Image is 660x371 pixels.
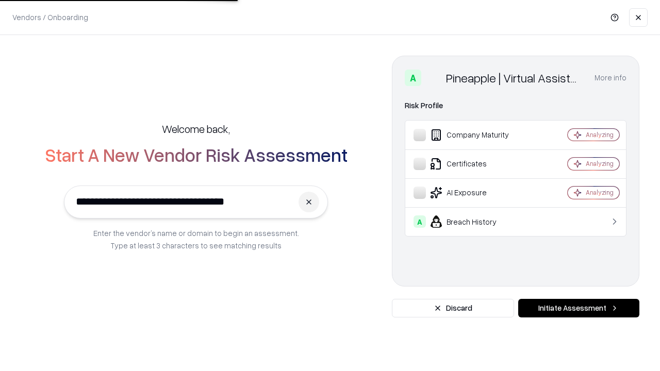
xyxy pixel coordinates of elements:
[586,130,614,139] div: Analyzing
[414,158,537,170] div: Certificates
[93,227,299,251] p: Enter the vendor’s name or domain to begin an assessment. Type at least 3 characters to see match...
[405,99,626,112] div: Risk Profile
[414,129,537,141] div: Company Maturity
[414,187,537,199] div: AI Exposure
[162,122,230,136] h5: Welcome back,
[405,70,421,86] div: A
[586,188,614,197] div: Analyzing
[586,159,614,168] div: Analyzing
[414,215,537,228] div: Breach History
[595,69,626,87] button: More info
[414,215,426,228] div: A
[392,299,514,317] button: Discard
[425,70,442,86] img: Pineapple | Virtual Assistant Agency
[45,144,348,165] h2: Start A New Vendor Risk Assessment
[446,70,582,86] div: Pineapple | Virtual Assistant Agency
[12,12,88,23] p: Vendors / Onboarding
[518,299,639,317] button: Initiate Assessment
